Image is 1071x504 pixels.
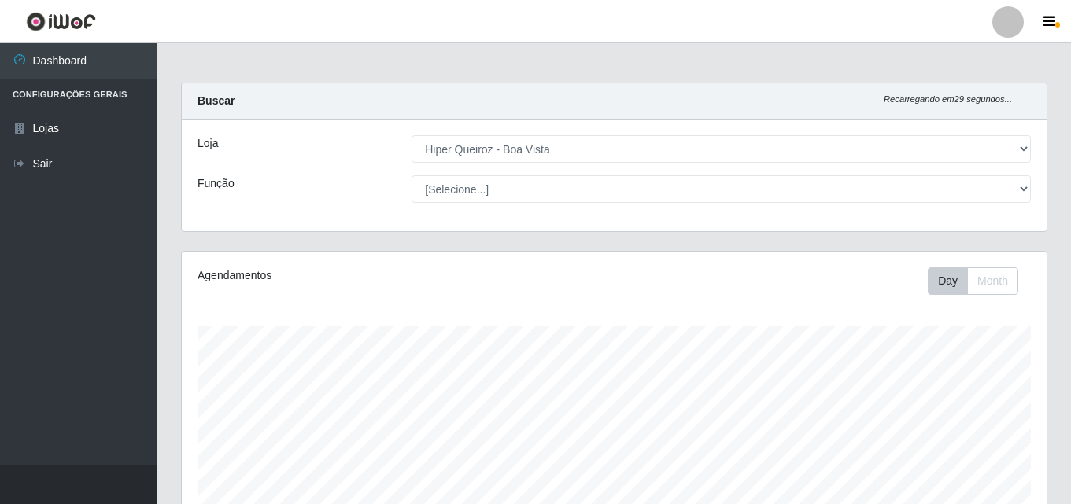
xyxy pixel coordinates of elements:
[928,267,1018,295] div: First group
[26,12,96,31] img: CoreUI Logo
[198,267,531,284] div: Agendamentos
[198,175,235,192] label: Função
[884,94,1012,104] i: Recarregando em 29 segundos...
[967,267,1018,295] button: Month
[198,94,235,107] strong: Buscar
[928,267,968,295] button: Day
[198,135,218,152] label: Loja
[928,267,1031,295] div: Toolbar with button groups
